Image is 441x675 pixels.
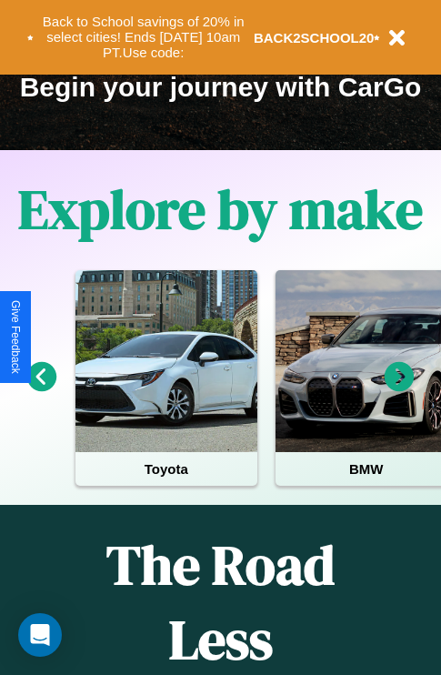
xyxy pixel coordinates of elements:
h4: Toyota [75,452,257,486]
h1: Explore by make [18,172,423,247]
div: Give Feedback [9,300,22,374]
button: Back to School savings of 20% in select cities! Ends [DATE] 10am PT.Use code: [34,9,254,65]
div: Open Intercom Messenger [18,613,62,657]
b: BACK2SCHOOL20 [254,30,375,45]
